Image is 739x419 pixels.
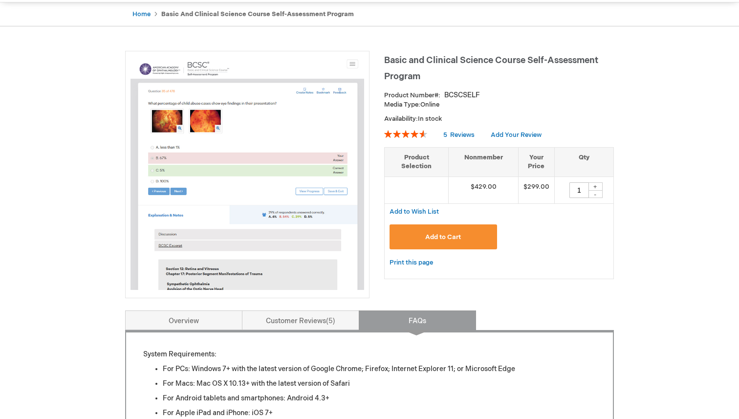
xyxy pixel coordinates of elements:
[449,147,519,176] th: Nonmember
[163,364,596,374] li: For PCs: Windows 7+ with the latest version of Google Chrome; Firefox; Internet Explorer 11; or M...
[125,310,242,330] a: Overview
[449,176,519,203] td: $429.00
[588,190,603,198] div: -
[359,310,476,330] a: FAQs
[384,100,614,110] p: Online
[385,147,449,176] th: Product Selection
[163,394,596,403] li: For Android tablets and smartphones: Android 4.3+
[384,91,440,99] strong: Product Number
[163,379,596,389] li: For Macs: Mac OS X 10.13+ with the latest version of Safari
[518,147,554,176] th: Your Price
[326,317,335,325] span: 5
[384,114,614,124] p: Availability:
[443,131,476,139] a: 5 Reviews
[554,147,613,176] th: Qty
[390,207,439,216] a: Add to Wish List
[588,182,603,191] div: +
[384,55,598,82] span: Basic and Clinical Science Course Self-Assessment Program
[390,224,497,249] button: Add to Cart
[161,10,354,18] strong: Basic and Clinical Science Course Self-Assessment Program
[130,56,364,290] img: Basic and Clinical Science Course Self-Assessment Program
[132,10,151,18] a: Home
[425,233,461,241] span: Add to Cart
[450,131,475,139] span: Reviews
[491,131,542,139] a: Add Your Review
[384,101,420,109] strong: Media Type:
[384,130,427,138] div: 92%
[242,310,359,330] a: Customer Reviews5
[390,208,439,216] span: Add to Wish List
[444,90,480,100] div: BCSCSELF
[143,350,596,359] p: System Requirements:
[443,131,447,139] span: 5
[163,408,596,418] li: For Apple iPad and iPhone: iOS 7+
[569,182,589,198] input: Qty
[518,176,554,203] td: $299.00
[418,115,442,123] span: In stock
[390,257,433,269] a: Print this page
